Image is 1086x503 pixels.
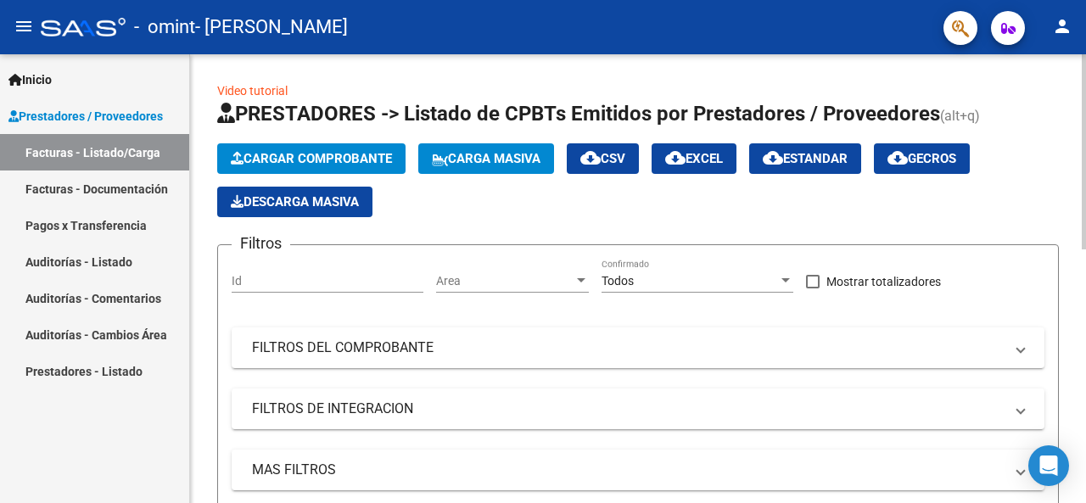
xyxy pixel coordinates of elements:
button: Gecros [874,143,970,174]
button: CSV [567,143,639,174]
span: Inicio [8,70,52,89]
mat-panel-title: MAS FILTROS [252,461,1004,479]
app-download-masive: Descarga masiva de comprobantes (adjuntos) [217,187,372,217]
button: Cargar Comprobante [217,143,406,174]
button: Estandar [749,143,861,174]
span: - [PERSON_NAME] [195,8,348,46]
span: PRESTADORES -> Listado de CPBTs Emitidos por Prestadores / Proveedores [217,102,940,126]
h3: Filtros [232,232,290,255]
span: Prestadores / Proveedores [8,107,163,126]
mat-expansion-panel-header: FILTROS DE INTEGRACION [232,388,1044,429]
span: CSV [580,151,625,166]
button: Carga Masiva [418,143,554,174]
span: Carga Masiva [432,151,540,166]
mat-icon: cloud_download [665,148,686,168]
span: Area [436,274,574,288]
span: Todos [602,274,634,288]
span: Gecros [887,151,956,166]
mat-expansion-panel-header: MAS FILTROS [232,450,1044,490]
div: Open Intercom Messenger [1028,445,1069,486]
a: Video tutorial [217,84,288,98]
button: Descarga Masiva [217,187,372,217]
mat-panel-title: FILTROS DEL COMPROBANTE [252,338,1004,357]
span: (alt+q) [940,108,980,124]
mat-icon: cloud_download [763,148,783,168]
button: EXCEL [652,143,736,174]
span: Mostrar totalizadores [826,271,941,292]
mat-icon: cloud_download [580,148,601,168]
mat-panel-title: FILTROS DE INTEGRACION [252,400,1004,418]
span: EXCEL [665,151,723,166]
mat-expansion-panel-header: FILTROS DEL COMPROBANTE [232,327,1044,368]
span: Descarga Masiva [231,194,359,210]
span: - omint [134,8,195,46]
mat-icon: person [1052,16,1072,36]
mat-icon: menu [14,16,34,36]
span: Cargar Comprobante [231,151,392,166]
span: Estandar [763,151,848,166]
mat-icon: cloud_download [887,148,908,168]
